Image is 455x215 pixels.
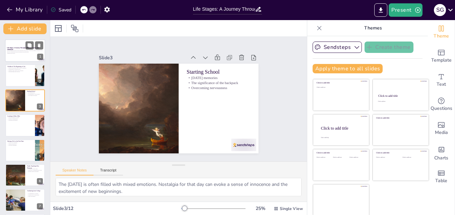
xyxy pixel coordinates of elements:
[5,114,45,136] div: 4
[3,23,47,34] button: Add slide
[27,92,43,93] p: [DATE] memories
[37,79,43,85] div: 2
[37,203,43,209] div: 7
[53,23,64,34] div: Layout
[428,141,455,165] div: Add charts and graphs
[27,169,43,171] p: Importance of graduating from college
[7,50,43,52] p: This presentation explores the key milestones in the journey of life from childhood through youth...
[431,105,452,112] span: Questions
[193,4,255,14] input: Insert title
[402,157,424,158] div: Click to add text
[313,42,362,53] button: Sendsteps
[7,142,33,143] p: The joy of pet ownership
[71,24,79,32] span: Position
[202,65,265,134] div: Slide 3
[378,101,422,102] div: Click to add text
[7,117,33,119] p: The role of parents in learning
[317,82,365,84] div: Click to add title
[5,139,45,161] div: 5
[7,115,33,117] p: Learning to Ride a Bike
[5,64,45,86] div: 2
[428,117,455,141] div: Add images, graphics, shapes or video
[252,205,268,212] div: 25 %
[317,152,365,154] div: Click to add title
[431,57,452,64] span: Template
[437,81,446,88] span: Text
[37,129,43,135] div: 4
[321,126,364,130] div: Click to add title
[141,114,187,165] p: The significance of the backpack
[27,190,43,192] p: Graduating from College
[389,3,422,17] button: Present
[137,111,183,162] p: Overcoming nervousness
[435,129,448,136] span: Media
[7,120,33,121] p: Celebrating achievements
[53,205,181,212] div: Slide 3 / 12
[7,66,33,68] p: Childhood: The Beginning of Life
[5,164,45,186] div: 6
[37,103,43,110] div: 3
[434,3,446,17] button: S G
[365,42,413,53] button: Create theme
[27,171,43,172] p: Building lasting relationships
[378,94,423,97] div: Click to add title
[434,154,448,162] span: Charts
[7,69,33,70] p: The importance of starting school
[317,87,365,88] div: Click to add text
[27,195,43,196] p: Feeling proud of achievements
[428,165,455,189] div: Add a table
[376,152,424,154] div: Click to add title
[27,95,43,96] p: Overcoming nervousness
[7,140,33,142] p: Having a Pet for the First Time
[37,54,43,60] div: 1
[7,53,43,54] p: Generated with [URL]
[428,68,455,92] div: Add text boxes
[435,177,447,185] span: Table
[428,92,455,117] div: Get real-time input from your audience
[434,32,449,40] span: Theme
[51,7,71,13] div: Saved
[7,47,39,50] strong: Life Stages: A Journey Through Childhood, Youth, and Adulthood
[27,193,43,195] p: The significance of a degree
[27,165,43,169] p: Youth: Exploring New Horizons
[7,119,33,120] p: The thrill of independence
[376,157,397,158] div: Click to add text
[333,157,348,158] div: Click to add text
[93,168,123,175] button: Transcript
[7,145,33,146] p: The bond of friendship
[56,178,302,196] textarea: The [DATE] is often filled with mixed emotions. Nostalgia for that day can evoke a sense of innoc...
[7,143,33,145] p: Learning responsibility
[376,117,424,119] div: Click to add title
[27,93,43,95] p: The significance of the backpack
[313,64,383,73] button: Apply theme to all slides
[5,4,46,15] button: My Library
[374,3,387,17] button: Export to PowerPoint
[27,196,43,197] p: Future opportunities
[7,67,33,69] p: Childhood milestones define our early experiences
[349,157,365,158] div: Click to add text
[7,70,33,71] p: Learning to ride a bike as a rite of passage
[27,90,43,92] p: Starting School
[5,39,45,62] div: 1
[5,89,45,112] div: 3
[321,137,363,138] div: Click to add body
[5,189,45,211] div: 7
[325,20,421,36] p: Themes
[25,41,34,49] button: Duplicate Slide
[7,71,33,72] p: The bond formed with a first pet
[428,20,455,44] div: Change the overall theme
[148,121,196,173] p: Starting School
[144,118,191,168] p: [DATE] memories
[37,153,43,159] div: 5
[280,206,303,211] span: Single View
[428,44,455,68] div: Add ready made slides
[56,168,93,175] button: Speaker Notes
[35,41,43,49] button: Delete Slide
[37,178,43,184] div: 6
[317,157,332,158] div: Click to add text
[434,4,446,16] div: S G
[27,168,43,170] p: The impact of school trips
